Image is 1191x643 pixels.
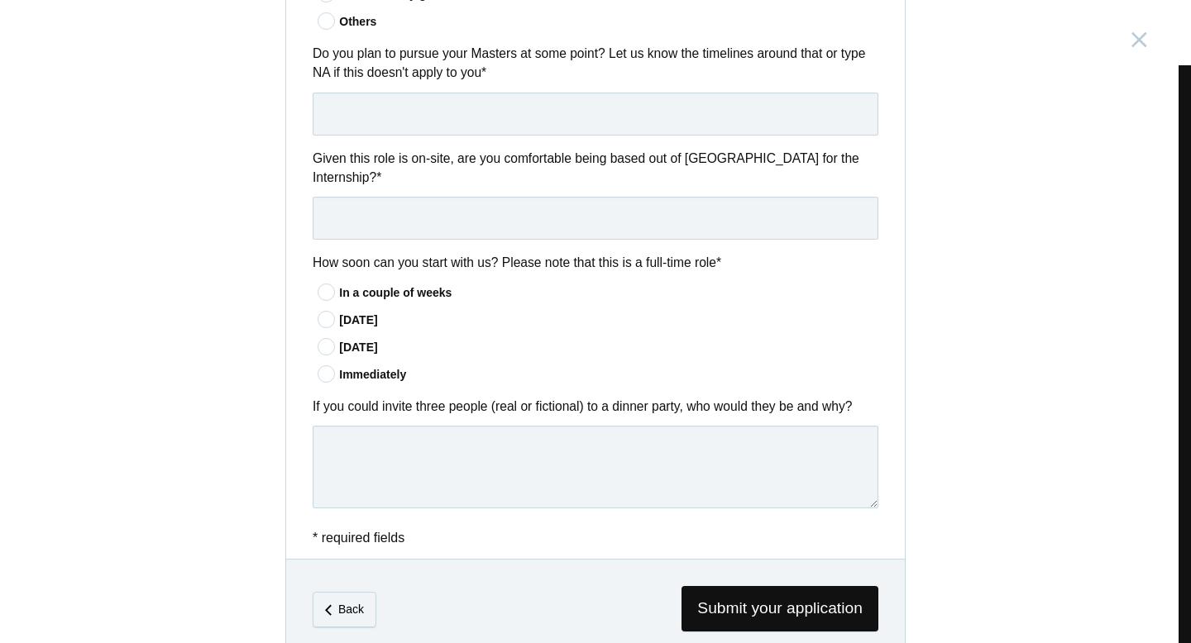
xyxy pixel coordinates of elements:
[339,284,878,302] div: In a couple of weeks
[313,397,878,416] label: If you could invite three people (real or fictional) to a dinner party, who would they be and why?
[338,603,364,616] em: Back
[682,586,878,631] span: Submit your application
[313,253,878,272] label: How soon can you start with us? Please note that this is a full-time role
[339,13,878,31] div: Others
[339,312,878,329] div: [DATE]
[313,149,878,188] label: Given this role is on-site, are you comfortable being based out of [GEOGRAPHIC_DATA] for the Inte...
[339,366,878,383] div: Immediately
[313,531,404,545] span: * required fields
[313,44,878,83] label: Do you plan to pursue your Masters at some point? Let us know the timelines around that or type N...
[339,339,878,356] div: [DATE]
